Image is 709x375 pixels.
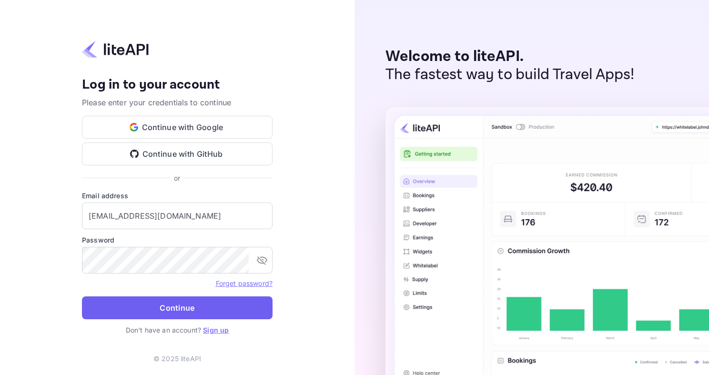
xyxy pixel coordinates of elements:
button: Continue [82,296,273,319]
input: Enter your email address [82,203,273,229]
p: © 2025 liteAPI [153,354,201,364]
a: Forget password? [216,278,273,288]
label: Email address [82,191,273,201]
button: toggle password visibility [253,251,272,270]
a: Forget password? [216,279,273,287]
p: The fastest way to build Travel Apps! [385,66,635,84]
p: Welcome to liteAPI. [385,48,635,66]
p: or [174,173,180,183]
button: Continue with Google [82,116,273,139]
p: Please enter your credentials to continue [82,97,273,108]
h4: Log in to your account [82,77,273,93]
a: Sign up [203,326,229,334]
p: Don't have an account? [82,325,273,335]
button: Continue with GitHub [82,142,273,165]
label: Password [82,235,273,245]
img: liteapi [82,40,149,59]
